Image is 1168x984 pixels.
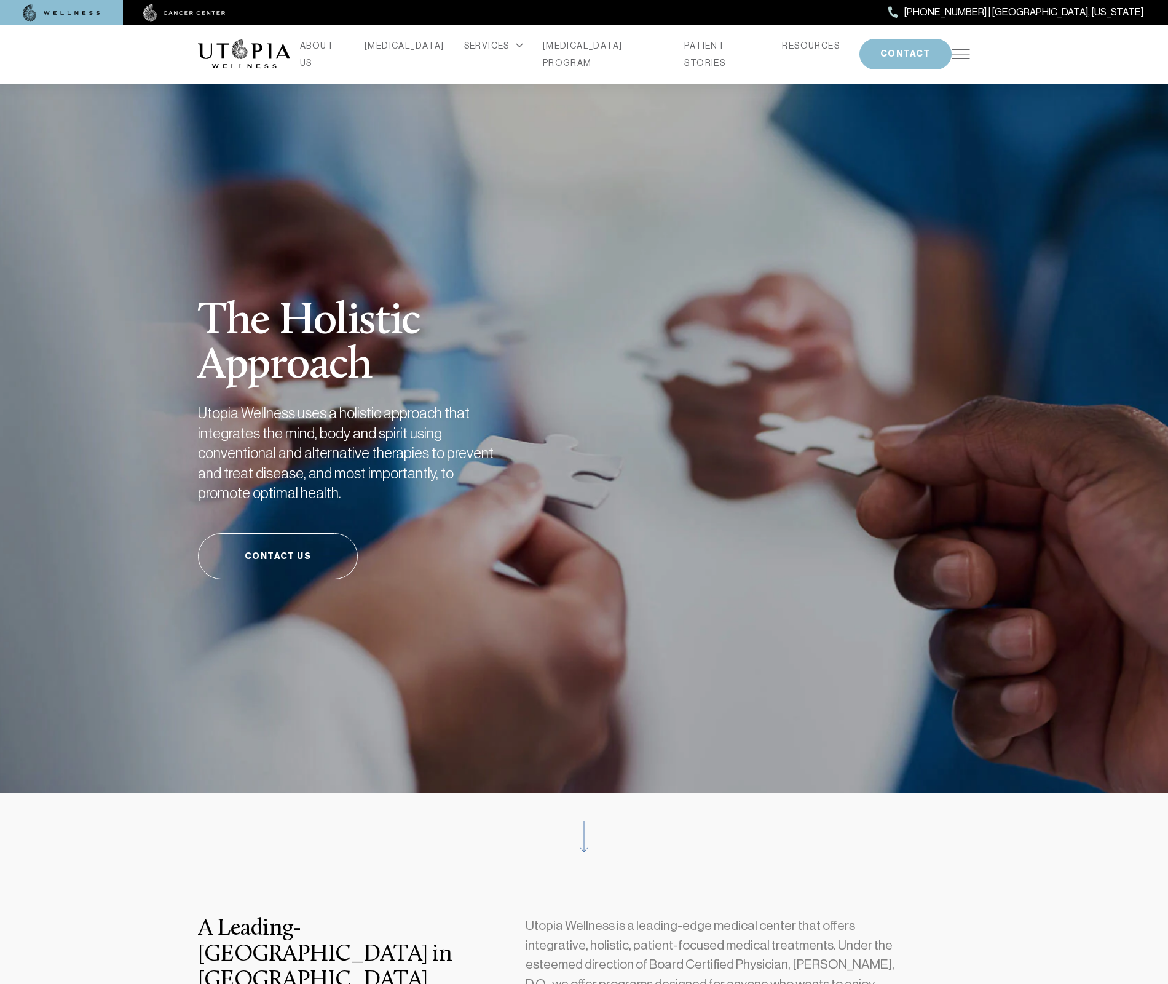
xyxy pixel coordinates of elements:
[198,403,505,504] h2: Utopia Wellness uses a holistic approach that integrates the mind, body and spirit using conventi...
[143,4,226,22] img: cancer center
[782,37,840,54] a: RESOURCES
[300,37,345,71] a: ABOUT US
[859,39,952,69] button: CONTACT
[365,37,444,54] a: [MEDICAL_DATA]
[904,4,1143,20] span: [PHONE_NUMBER] | [GEOGRAPHIC_DATA], [US_STATE]
[198,269,561,389] h1: The Holistic Approach
[684,37,762,71] a: PATIENT STORIES
[198,533,358,579] a: Contact Us
[543,37,665,71] a: [MEDICAL_DATA] PROGRAM
[198,39,290,69] img: logo
[23,4,100,22] img: wellness
[464,37,523,54] div: SERVICES
[888,4,1143,20] a: [PHONE_NUMBER] | [GEOGRAPHIC_DATA], [US_STATE]
[952,49,970,59] img: icon-hamburger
